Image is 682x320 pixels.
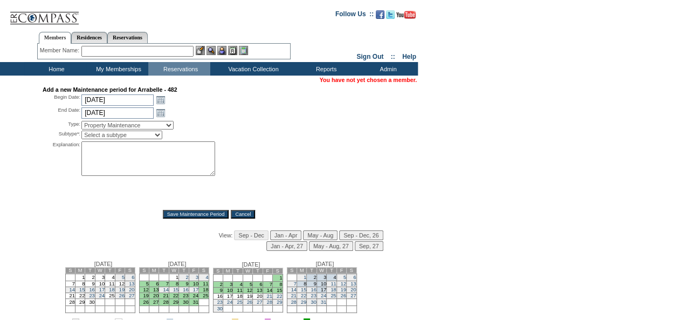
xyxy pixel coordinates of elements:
div: Member Name: [40,46,81,55]
td: M [297,268,306,274]
td: 9 [85,281,95,287]
td: 11 [105,281,115,287]
td: 22 [75,293,85,299]
a: Open the calendar popup. [155,94,167,106]
td: 1 [273,275,283,282]
td: T [307,268,316,274]
td: 11 [233,288,243,294]
a: 24 [321,293,326,298]
a: 22 [301,293,306,298]
td: 17 [223,294,232,299]
a: 19 [119,287,125,292]
td: M [223,268,232,274]
a: 31 [321,299,326,305]
span: You have not yet chosen a member. [320,77,417,83]
td: 20 [149,293,159,299]
a: Help [402,53,416,60]
td: 5 [243,282,252,288]
td: 15 [273,288,283,294]
a: 23 [217,299,223,305]
img: View [206,46,216,55]
td: T [179,268,189,274]
img: b_edit.gif [196,46,205,55]
td: 20 [253,294,263,299]
td: 11 [199,281,209,287]
td: Follow Us :: [335,9,374,22]
span: [DATE] [242,261,260,268]
a: 21 [291,293,297,298]
td: 9 [307,281,316,287]
a: 18 [330,287,336,292]
a: 14 [291,287,297,292]
input: Jan - Apr, 27 [266,241,307,251]
td: 31 [189,299,198,306]
td: 2 [307,274,316,281]
td: 22 [169,293,178,299]
img: Reservations [228,46,237,55]
td: 2 [213,282,223,288]
a: 6 [132,275,134,280]
a: 26 [119,293,125,298]
a: 27 [257,299,262,305]
input: Sep - Dec, 26 [339,230,383,240]
td: 27 [149,299,159,306]
span: View: [219,232,233,239]
td: S [139,268,149,274]
td: S [199,268,209,274]
td: 10 [316,281,326,287]
a: 30 [217,306,223,311]
td: 7 [263,282,272,288]
a: 2 [185,275,188,280]
td: T [253,268,263,274]
td: 1 [75,274,85,281]
a: 14 [70,287,75,292]
img: Subscribe to our YouTube Channel [396,11,416,19]
img: b_calculator.gif [239,46,248,55]
a: 4 [205,275,208,280]
img: Impersonate [217,46,226,55]
td: 10 [95,281,105,287]
a: Sign Out [356,53,383,60]
a: 29 [277,299,282,305]
input: Sep - Dec [234,230,268,240]
td: 7 [65,281,75,287]
td: 12 [115,281,125,287]
td: 13 [149,287,159,293]
td: W [169,268,178,274]
td: 17 [316,287,326,293]
a: 27 [350,293,356,298]
td: 23 [179,293,189,299]
div: Subtype*: [43,131,80,139]
a: 20 [129,287,134,292]
img: Become our fan on Facebook [376,10,384,19]
a: 6 [353,275,356,280]
td: 19 [243,294,252,299]
td: 21 [159,293,169,299]
td: 18 [233,294,243,299]
td: W [316,268,326,274]
td: 8 [169,281,178,287]
a: 17 [99,287,105,292]
td: 25 [105,293,115,299]
a: 24 [99,293,105,298]
td: 4 [233,282,243,288]
td: Home [24,62,86,76]
td: Admin [356,62,418,76]
td: F [263,268,272,274]
a: 13 [350,281,356,287]
td: 8 [273,282,283,288]
td: 8 [297,281,306,287]
td: 19 [139,293,149,299]
a: Members [39,32,72,44]
td: Reports [294,62,356,76]
td: 12 [243,288,252,294]
a: 25 [330,293,336,298]
td: 13 [253,288,263,294]
td: 21 [65,293,75,299]
td: 29 [75,299,85,306]
td: 8 [75,281,85,287]
td: T [105,268,115,274]
td: 3 [95,274,105,281]
div: Explanation: [43,141,80,202]
span: :: [391,53,395,60]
